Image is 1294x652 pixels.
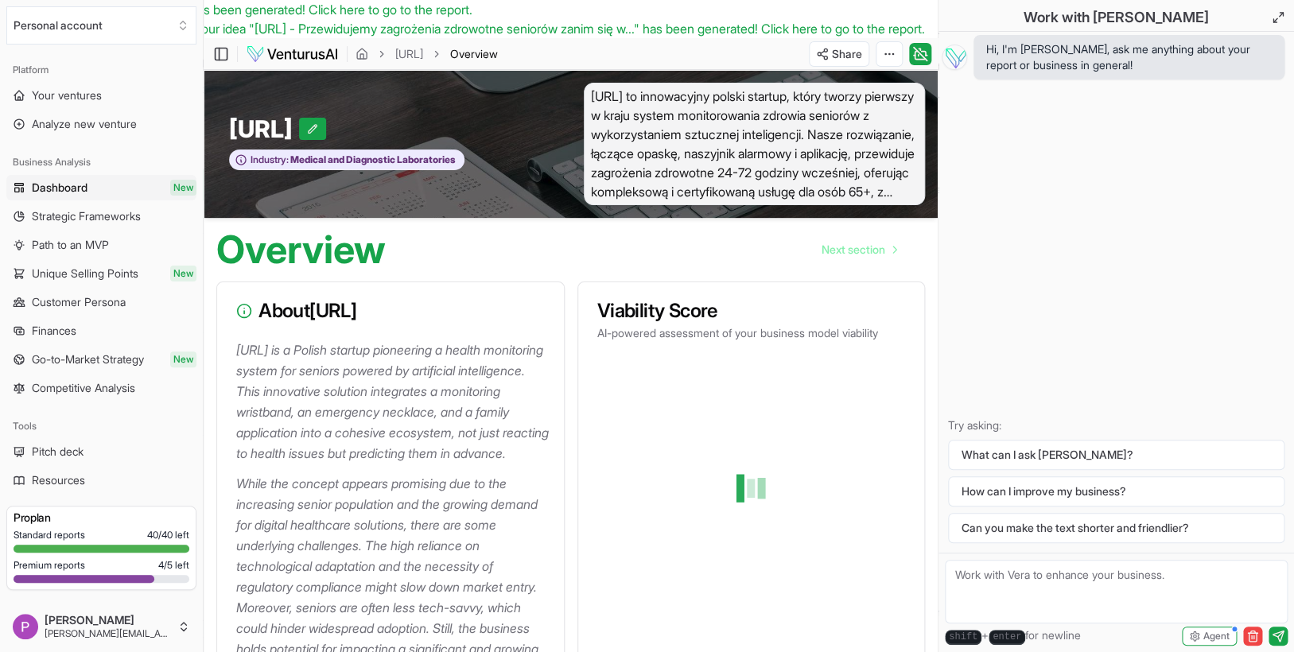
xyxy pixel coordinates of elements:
[945,630,981,645] kbd: shift
[170,180,196,196] span: New
[6,439,196,464] a: Pitch deck
[236,301,545,320] h3: About [URL]
[10,2,472,17] span: The report for your idea " " has been generated! Click here to go to the report.
[10,21,925,37] a: TheBusiness Analysissection for your idea "[URL] - Przewidujemy zagrożenia zdrowotne seniorów zan...
[395,46,423,62] a: [URL]
[14,510,189,526] h3: Pro plan
[584,83,926,205] span: [URL] to innowacyjny polski startup, który tworzy pierwszy w kraju system monitorowania zdrowia s...
[986,41,1272,73] span: Hi, I'm [PERSON_NAME], ask me anything about your report or business in general!
[32,116,137,132] span: Analyze new venture
[289,153,456,166] span: Medical and Diagnostic Laboratories
[945,627,1081,645] span: + for newline
[45,627,171,640] span: [PERSON_NAME][EMAIL_ADDRESS][DOMAIN_NAME]
[246,45,339,64] img: logo
[809,41,869,67] button: Share
[236,340,551,464] p: [URL] is a Polish startup pioneering a health monitoring system for seniors powered by artificial...
[6,232,196,258] a: Path to an MVP
[1024,6,1209,29] h2: Work with [PERSON_NAME]
[6,318,196,343] a: Finances
[32,351,144,367] span: Go-to-Market Strategy
[32,180,87,196] span: Dashboard
[216,231,386,269] h1: Overview
[942,45,967,70] img: Vera
[6,289,196,315] a: Customer Persona
[6,375,196,401] a: Competitive Analysis
[948,417,1284,433] p: Try asking:
[32,323,76,339] span: Finances
[32,237,109,253] span: Path to an MVP
[6,6,196,45] button: Select an organization
[32,444,84,460] span: Pitch deck
[6,149,196,175] div: Business Analysis
[6,57,196,83] div: Platform
[6,607,196,646] button: [PERSON_NAME][PERSON_NAME][EMAIL_ADDRESS][DOMAIN_NAME]
[948,476,1284,506] button: How can I improve my business?
[32,472,85,488] span: Resources
[10,2,472,17] a: The report for your idea "[URL]" has been generated! Click here to go to the report.
[229,114,299,143] span: [URL]
[32,266,138,281] span: Unique Selling Points
[10,21,925,37] span: The section for your idea " " has been generated! Click here to go to the report.
[597,301,906,320] h3: Viability Score
[948,440,1284,470] button: What can I ask [PERSON_NAME]?
[809,234,909,266] nav: pagination
[822,242,885,258] span: Next section
[32,87,102,103] span: Your ventures
[450,46,498,62] span: Overview
[32,208,141,224] span: Strategic Frameworks
[356,46,498,62] nav: breadcrumb
[158,559,189,572] span: 4 / 5 left
[45,613,171,627] span: [PERSON_NAME]
[14,559,85,572] span: Premium reports
[6,468,196,493] a: Resources
[251,153,289,166] span: Industry:
[32,294,126,310] span: Customer Persona
[6,175,196,200] a: DashboardNew
[6,347,196,372] a: Go-to-Market StrategyNew
[832,46,862,62] span: Share
[809,234,909,266] a: Go to next page
[147,529,189,541] span: 40 / 40 left
[32,380,135,396] span: Competitive Analysis
[989,630,1025,645] kbd: enter
[597,325,906,341] p: AI-powered assessment of your business model viability
[6,261,196,286] a: Unique Selling PointsNew
[948,513,1284,543] button: Can you make the text shorter and friendlier?
[6,413,196,439] div: Tools
[14,529,85,541] span: Standard reports
[229,149,464,171] button: Industry:Medical and Diagnostic Laboratories
[13,614,38,639] img: ACg8ocIEZRFZ5eBGSrY8tHziHwGPNd-iD6-Ddmo02jE_QtJG7XFTow=s96-c
[1203,630,1230,642] span: Agent
[6,111,196,137] a: Analyze new venture
[1182,627,1237,646] button: Agent
[255,21,634,37] span: [URL] - Przewidujemy zagrożenia zdrowotne seniorów zanim się w...
[6,204,196,229] a: Strategic Frameworks
[170,266,196,281] span: New
[6,83,196,108] a: Your ventures
[170,351,196,367] span: New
